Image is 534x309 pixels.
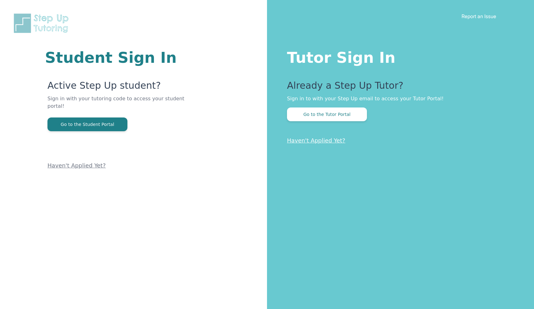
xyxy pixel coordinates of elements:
[287,111,367,117] a: Go to the Tutor Portal
[12,12,72,34] img: Step Up Tutoring horizontal logo
[287,47,509,65] h1: Tutor Sign In
[47,117,127,131] button: Go to the Student Portal
[47,121,127,127] a: Go to the Student Portal
[47,80,192,95] p: Active Step Up student?
[287,137,345,144] a: Haven't Applied Yet?
[287,80,509,95] p: Already a Step Up Tutor?
[462,13,496,19] a: Report an Issue
[47,162,106,169] a: Haven't Applied Yet?
[287,95,509,102] p: Sign in to with your Step Up email to access your Tutor Portal!
[47,95,192,117] p: Sign in with your tutoring code to access your student portal!
[287,107,367,121] button: Go to the Tutor Portal
[45,50,192,65] h1: Student Sign In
